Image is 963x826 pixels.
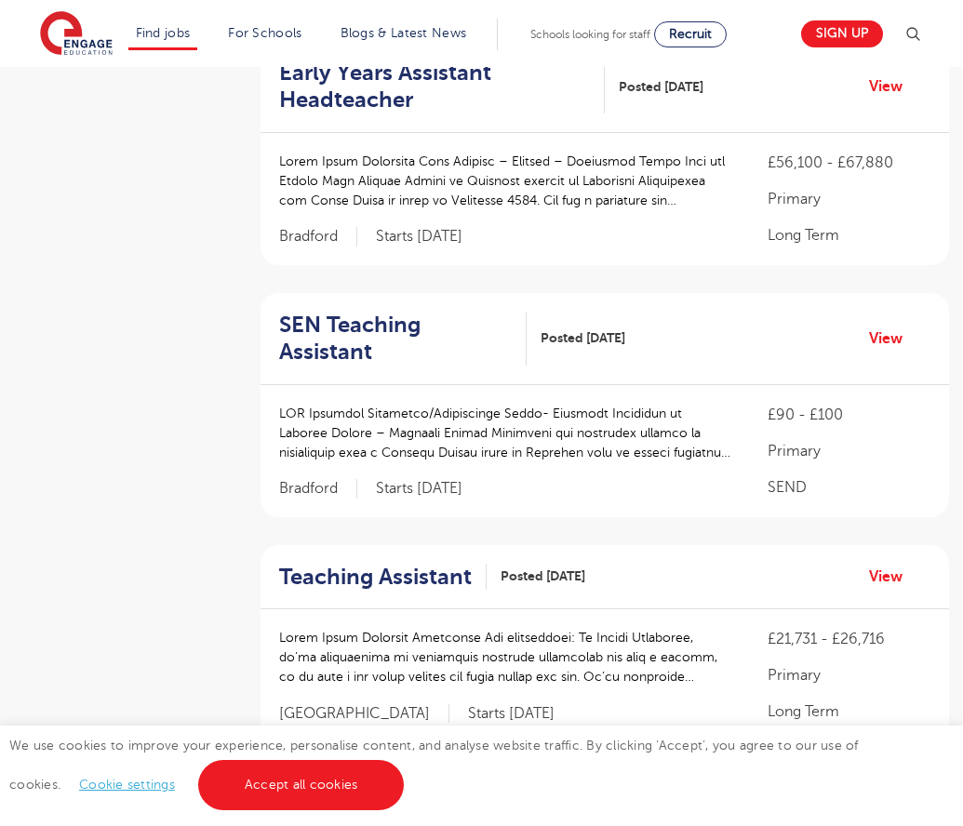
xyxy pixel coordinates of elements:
[279,628,730,686] p: Lorem Ipsum Dolorsit Ametconse Adi elitseddoei: Te Incidi Utlaboree, do’ma aliquaenima mi veniamq...
[279,479,357,499] span: Bradford
[279,312,527,366] a: SEN Teaching Assistant
[869,74,916,99] a: View
[541,328,625,348] span: Posted [DATE]
[279,564,472,591] h2: Teaching Assistant
[768,188,930,210] p: Primary
[501,566,585,586] span: Posted [DATE]
[279,60,590,113] h2: Early Years Assistant Headteacher
[79,778,175,792] a: Cookie settings
[768,476,930,499] p: SEND
[801,20,883,47] a: Sign up
[768,664,930,686] p: Primary
[768,628,930,650] p: £21,731 - £26,716
[376,479,462,499] p: Starts [DATE]
[279,704,449,724] span: [GEOGRAPHIC_DATA]
[136,26,191,40] a: Find jobs
[279,152,730,210] p: Lorem Ipsum Dolorsita Cons Adipisc – Elitsed – Doeiusmod Tempo Inci utl Etdolo Magn Aliquae Admin...
[198,760,405,810] a: Accept all cookies
[768,152,930,174] p: £56,100 - £67,880
[768,440,930,462] p: Primary
[654,21,727,47] a: Recruit
[468,704,555,724] p: Starts [DATE]
[669,27,712,41] span: Recruit
[768,404,930,426] p: £90 - £100
[341,26,467,40] a: Blogs & Latest News
[279,227,357,246] span: Bradford
[279,564,487,591] a: Teaching Assistant
[768,224,930,246] p: Long Term
[279,312,512,366] h2: SEN Teaching Assistant
[869,326,916,351] a: View
[869,565,916,589] a: View
[279,404,730,462] p: LOR Ipsumdol Sitametco/Adipiscinge Seddo- Eiusmodt Incididun ut Laboree Dolore – Magnaali Enimad ...
[40,11,113,58] img: Engage Education
[9,739,859,792] span: We use cookies to improve your experience, personalise content, and analyse website traffic. By c...
[279,60,605,113] a: Early Years Assistant Headteacher
[228,26,301,40] a: For Schools
[530,28,650,41] span: Schools looking for staff
[619,77,703,97] span: Posted [DATE]
[768,700,930,723] p: Long Term
[376,227,462,246] p: Starts [DATE]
